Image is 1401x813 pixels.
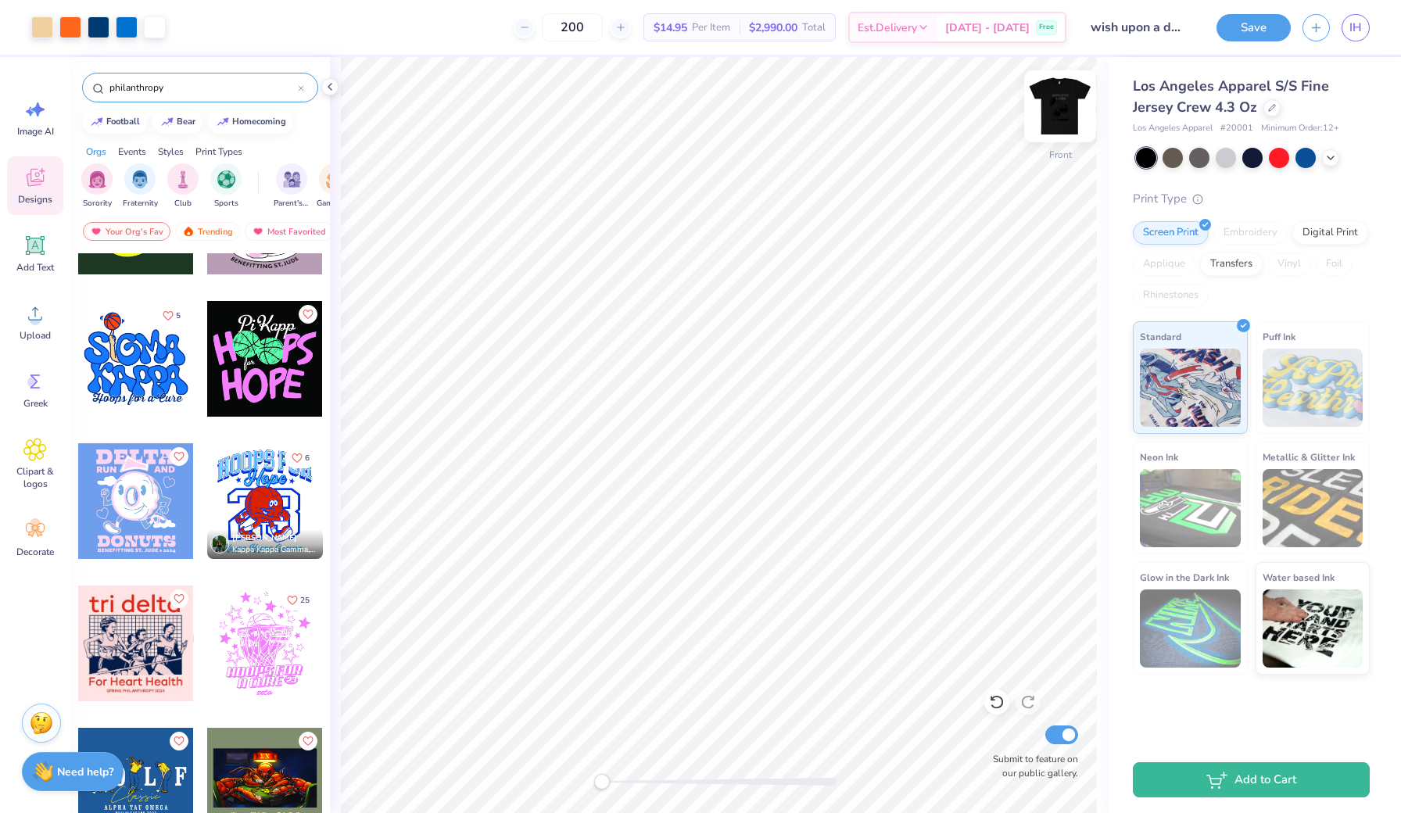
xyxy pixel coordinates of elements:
[90,226,102,237] img: most_fav.gif
[1140,449,1178,465] span: Neon Ink
[1213,221,1288,245] div: Embroidery
[1267,252,1311,276] div: Vinyl
[300,596,310,604] span: 25
[170,732,188,750] button: Like
[1263,569,1335,586] span: Water based Ink
[167,163,199,210] button: filter button
[86,145,106,159] div: Orgs
[305,454,310,462] span: 6
[175,222,240,241] div: Trending
[274,163,310,210] button: filter button
[1263,328,1295,345] span: Puff Ink
[210,163,242,210] button: filter button
[1049,148,1072,162] div: Front
[542,13,603,41] input: – –
[176,312,181,320] span: 5
[167,163,199,210] div: filter for Club
[1263,349,1363,427] img: Puff Ink
[299,732,317,750] button: Like
[692,20,730,36] span: Per Item
[83,222,170,241] div: Your Org's Fav
[17,125,54,138] span: Image AI
[1200,252,1263,276] div: Transfers
[280,589,317,611] button: Like
[1263,589,1363,668] img: Water based Ink
[252,226,264,237] img: most_fav.gif
[182,226,195,237] img: trending.gif
[654,20,687,36] span: $14.95
[1140,589,1241,668] img: Glow in the Dark Ink
[18,193,52,206] span: Designs
[1220,122,1253,135] span: # 20001
[326,170,344,188] img: Game Day Image
[118,145,146,159] div: Events
[802,20,826,36] span: Total
[170,589,188,608] button: Like
[984,752,1078,780] label: Submit to feature on our public gallery.
[1133,190,1370,208] div: Print Type
[1133,284,1209,307] div: Rhinestones
[82,110,147,134] button: football
[83,198,112,210] span: Sorority
[170,447,188,466] button: Like
[1140,469,1241,547] img: Neon Ink
[131,170,149,188] img: Fraternity Image
[1263,469,1363,547] img: Metallic & Glitter Ink
[1133,221,1209,245] div: Screen Print
[274,163,310,210] div: filter for Parent's Weekend
[283,170,301,188] img: Parent's Weekend Image
[232,532,297,543] span: [PERSON_NAME]
[16,546,54,558] span: Decorate
[1216,14,1291,41] button: Save
[1349,19,1362,37] span: IH
[208,110,293,134] button: homecoming
[81,163,113,210] div: filter for Sorority
[88,170,106,188] img: Sorority Image
[16,261,54,274] span: Add Text
[81,163,113,210] button: filter button
[1316,252,1353,276] div: Foil
[217,117,229,127] img: trend_line.gif
[1133,252,1195,276] div: Applique
[210,163,242,210] div: filter for Sports
[217,170,235,188] img: Sports Image
[1342,14,1370,41] a: IH
[156,305,188,326] button: Like
[1078,12,1193,43] input: Untitled Design
[123,163,158,210] button: filter button
[106,117,140,126] div: football
[1029,75,1091,138] img: Front
[152,110,202,134] button: bear
[594,774,610,790] div: Accessibility label
[1039,22,1054,33] span: Free
[317,198,353,210] span: Game Day
[232,544,317,556] span: Kappa Kappa Gamma, [US_STATE][GEOGRAPHIC_DATA]
[285,447,317,468] button: Like
[158,145,184,159] div: Styles
[858,20,917,36] span: Est. Delivery
[1140,349,1241,427] img: Standard
[1140,569,1229,586] span: Glow in the Dark Ink
[1133,762,1370,797] button: Add to Cart
[57,765,113,779] strong: Need help?
[1263,449,1355,465] span: Metallic & Glitter Ink
[195,145,242,159] div: Print Types
[214,198,238,210] span: Sports
[123,163,158,210] div: filter for Fraternity
[1292,221,1368,245] div: Digital Print
[123,198,158,210] span: Fraternity
[317,163,353,210] button: filter button
[1261,122,1339,135] span: Minimum Order: 12 +
[174,170,192,188] img: Club Image
[317,163,353,210] div: filter for Game Day
[1133,122,1213,135] span: Los Angeles Apparel
[1140,328,1181,345] span: Standard
[23,397,48,410] span: Greek
[1133,77,1329,116] span: Los Angeles Apparel S/S Fine Jersey Crew 4.3 Oz
[245,222,333,241] div: Most Favorited
[91,117,103,127] img: trend_line.gif
[299,305,317,324] button: Like
[945,20,1030,36] span: [DATE] - [DATE]
[177,117,195,126] div: bear
[274,198,310,210] span: Parent's Weekend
